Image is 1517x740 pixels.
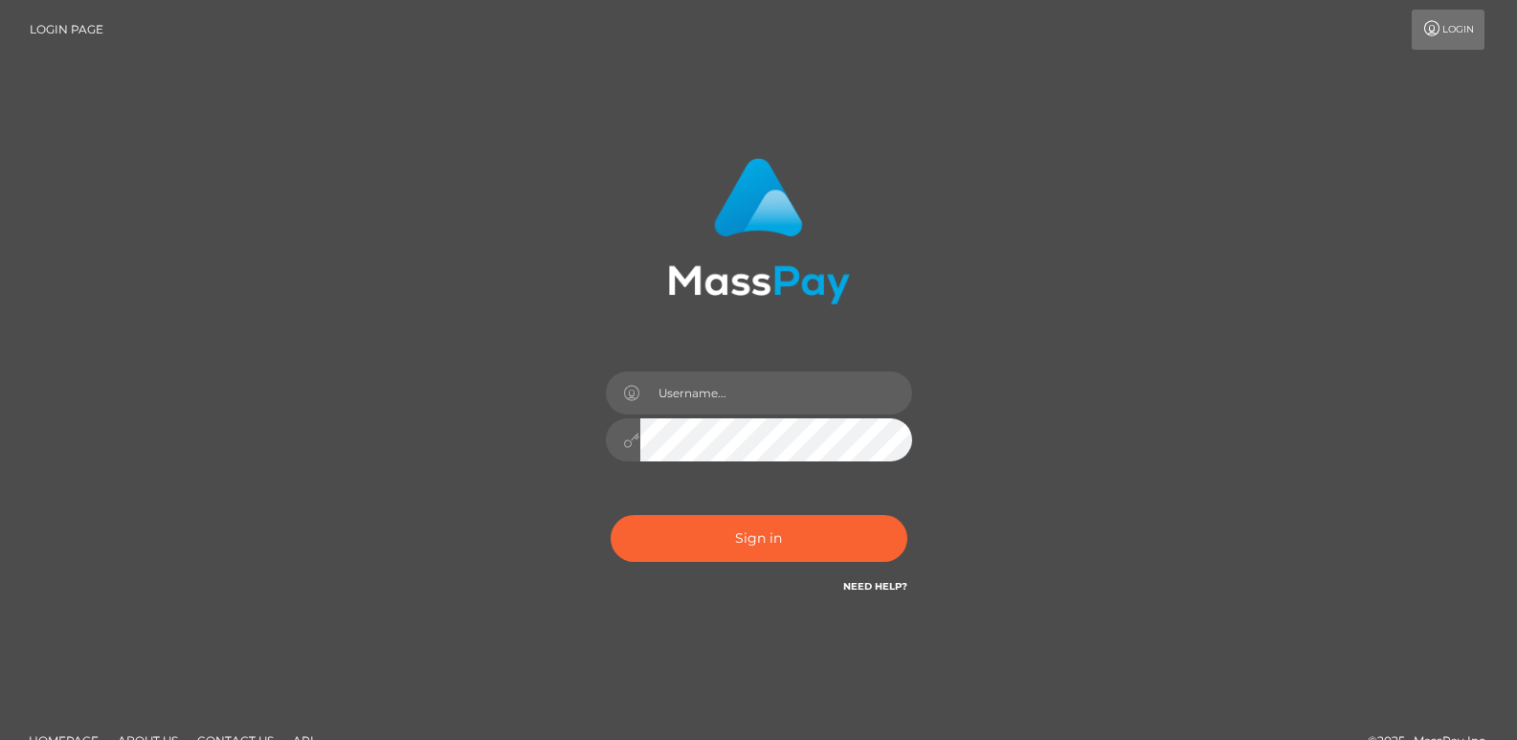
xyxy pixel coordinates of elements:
a: Need Help? [843,580,907,593]
input: Username... [640,371,912,415]
button: Sign in [611,515,907,562]
img: MassPay Login [668,158,850,304]
a: Login Page [30,10,103,50]
a: Login [1412,10,1484,50]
